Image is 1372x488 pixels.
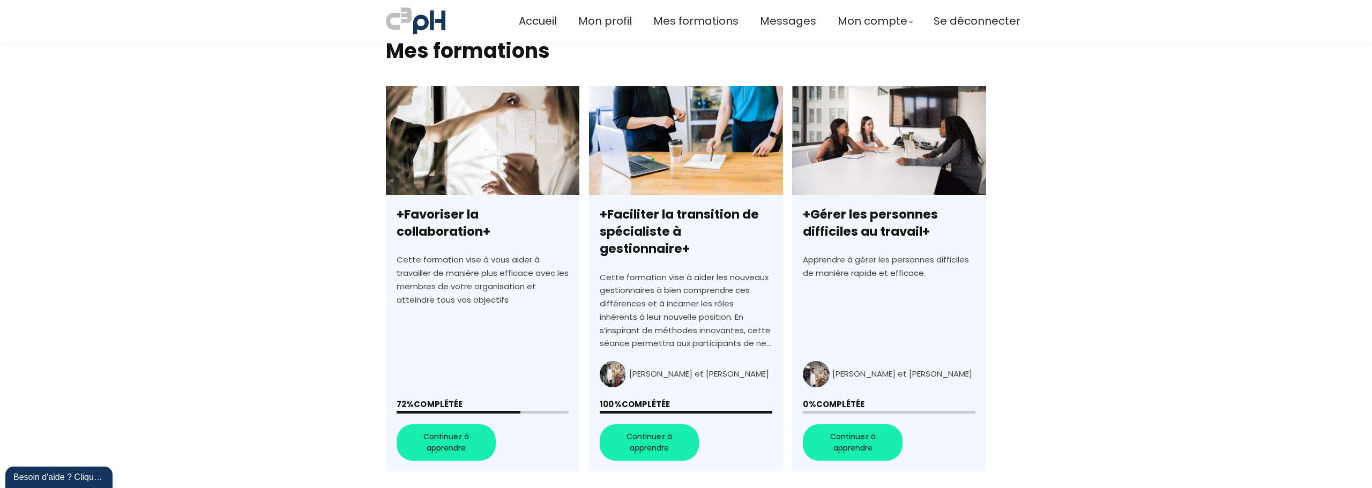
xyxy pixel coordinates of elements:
h2: Mes formations [386,37,986,64]
a: Mon profil [578,12,632,30]
img: a70bc7685e0efc0bd0b04b3506828469.jpeg [386,5,445,36]
a: Accueil [519,12,557,30]
iframe: chat widget [5,464,115,488]
a: Se déconnecter [934,12,1020,30]
a: Messages [760,12,816,30]
span: Mon compte [838,12,907,30]
a: Mes formations [653,12,739,30]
